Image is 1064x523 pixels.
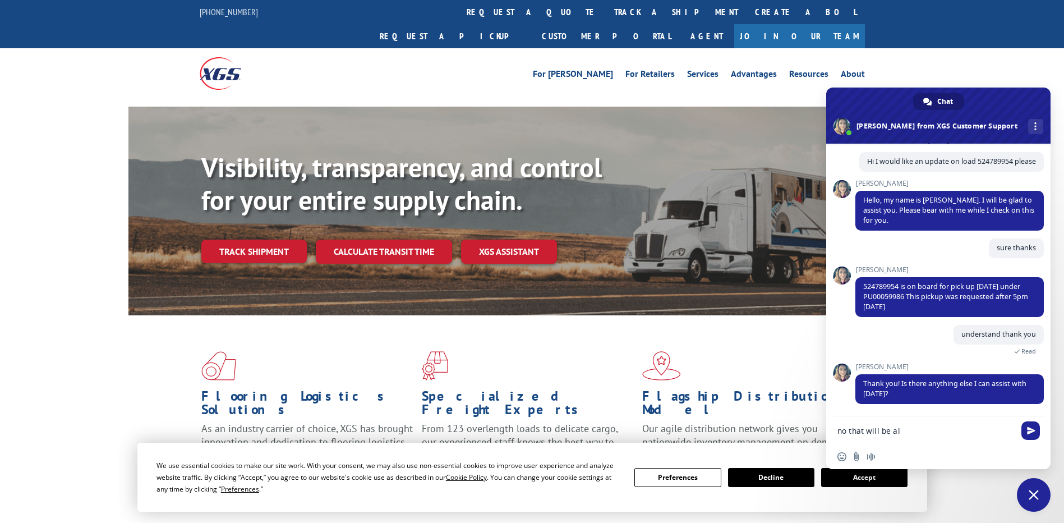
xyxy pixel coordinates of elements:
[855,180,1044,187] span: [PERSON_NAME]
[533,70,613,82] a: For [PERSON_NAME]
[734,24,865,48] a: Join Our Team
[446,472,487,482] span: Cookie Policy
[841,70,865,82] a: About
[837,416,1017,444] textarea: Compose your message...
[201,240,307,263] a: Track shipment
[679,24,734,48] a: Agent
[642,389,854,422] h1: Flagship Distribution Model
[913,93,964,110] a: Chat
[625,70,675,82] a: For Retailers
[997,243,1036,253] span: sure thanks
[642,351,681,380] img: xgs-icon-flagship-distribution-model-red
[821,468,908,487] button: Accept
[789,70,828,82] a: Resources
[1021,347,1036,355] span: Read
[961,329,1036,339] span: understand thank you
[937,93,953,110] span: Chat
[461,240,557,264] a: XGS ASSISTANT
[852,452,861,461] span: Send a file
[642,422,849,448] span: Our agile distribution network gives you nationwide inventory management on demand.
[1021,421,1040,440] span: Send
[837,452,846,461] span: Insert an emoji
[201,422,413,462] span: As an industry carrier of choice, XGS has brought innovation and dedication to flooring logistics...
[221,484,259,494] span: Preferences
[1017,478,1051,512] a: Close chat
[728,468,814,487] button: Decline
[855,266,1044,274] span: [PERSON_NAME]
[156,460,621,495] div: We use essential cookies to make our site work. With your consent, we may also use non-essential ...
[867,157,1036,166] span: Hi I would like an update on load 524789954 please
[863,379,1026,398] span: Thank you! Is there anything else I can assist with [DATE]?
[200,6,258,17] a: [PHONE_NUMBER]
[867,452,876,461] span: Audio message
[687,70,718,82] a: Services
[634,468,721,487] button: Preferences
[371,24,533,48] a: Request a pickup
[201,150,602,217] b: Visibility, transparency, and control for your entire supply chain.
[316,240,452,264] a: Calculate transit time
[731,70,777,82] a: Advantages
[863,195,1034,225] span: Hello, my name is [PERSON_NAME]. I will be glad to assist you. Please bear with me while I check ...
[533,24,679,48] a: Customer Portal
[422,422,634,472] p: From 123 overlength loads to delicate cargo, our experienced staff knows the best way to move you...
[863,282,1028,311] span: 524789954 is on board for pick up [DATE] under PU00059986 This pickup was requested after 5pm [DATE]
[855,363,1044,371] span: [PERSON_NAME]
[201,351,236,380] img: xgs-icon-total-supply-chain-intelligence-red
[137,443,927,512] div: Cookie Consent Prompt
[422,351,448,380] img: xgs-icon-focused-on-flooring-red
[422,389,634,422] h1: Specialized Freight Experts
[201,389,413,422] h1: Flooring Logistics Solutions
